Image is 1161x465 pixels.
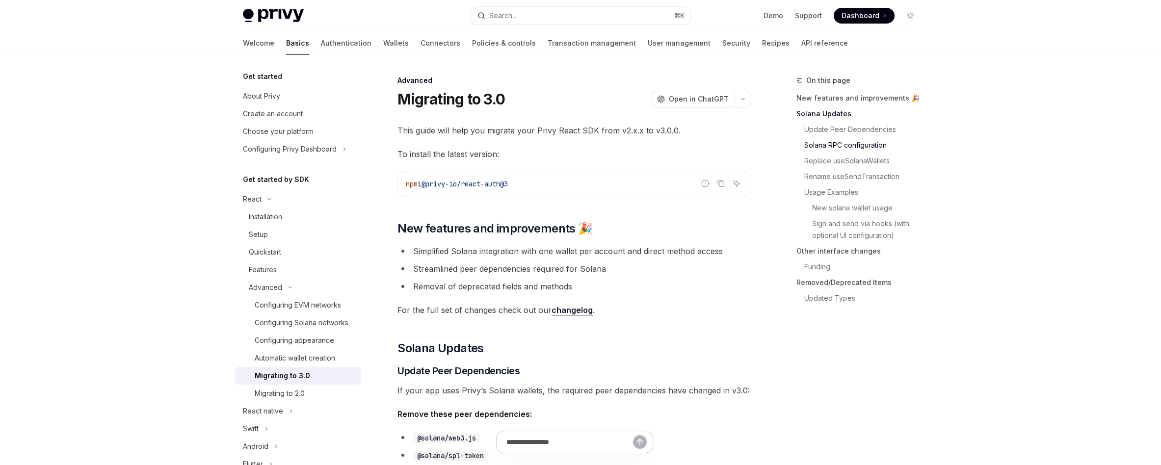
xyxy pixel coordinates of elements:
[397,409,532,419] strong: Remove these peer dependencies:
[651,91,735,107] button: Open in ChatGPT
[243,143,337,155] div: Configuring Privy Dashboard
[243,405,283,417] div: React native
[506,431,633,453] input: Ask a question...
[243,193,262,205] div: React
[648,31,711,55] a: User management
[249,246,281,258] div: Quickstart
[235,367,361,385] a: Migrating to 3.0
[764,11,783,21] a: Demo
[669,94,729,104] span: Open in ChatGPT
[235,332,361,349] a: Configuring appearance
[796,259,926,275] a: Funding
[722,31,750,55] a: Security
[397,124,751,137] span: This guide will help you migrate your Privy React SDK from v2.x.x to v3.0.0.
[235,105,361,123] a: Create an account
[255,370,310,382] div: Migrating to 3.0
[235,402,361,420] button: Toggle React native section
[714,177,727,190] button: Copy the contents from the code block
[552,305,593,315] a: changelog
[699,177,712,190] button: Report incorrect code
[255,299,341,311] div: Configuring EVM networks
[489,10,517,22] div: Search...
[842,11,879,21] span: Dashboard
[286,31,309,55] a: Basics
[674,12,685,20] span: ⌘ K
[255,317,348,329] div: Configuring Solana networks
[421,31,460,55] a: Connectors
[235,87,361,105] a: About Privy
[796,290,926,306] a: Updated Types
[397,340,484,356] span: Solana Updates
[762,31,790,55] a: Recipes
[472,31,536,55] a: Policies & controls
[235,123,361,140] a: Choose your platform
[397,147,751,161] span: To install the latest version:
[796,169,926,184] a: Rename useSendTransaction
[730,177,743,190] button: Ask AI
[235,208,361,226] a: Installation
[235,243,361,261] a: Quickstart
[321,31,371,55] a: Authentication
[397,384,751,397] span: If your app uses Privy’s Solana wallets, the required peer dependencies have changed in v3.0:
[235,190,361,208] button: Toggle React section
[397,364,520,378] span: Update Peer Dependencies
[243,9,304,23] img: light logo
[418,180,422,188] span: i
[796,122,926,137] a: Update Peer Dependencies
[795,11,822,21] a: Support
[397,303,751,317] span: For the full set of changes check out our .
[235,385,361,402] a: Migrating to 2.0
[801,31,848,55] a: API reference
[796,216,926,243] a: Sign and send via hooks (with optional UI configuration)
[397,244,751,258] li: Simplified Solana integration with one wallet per account and direct method access
[633,435,647,449] button: Send message
[235,314,361,332] a: Configuring Solana networks
[834,8,895,24] a: Dashboard
[406,180,418,188] span: npm
[471,7,690,25] button: Open search
[796,243,926,259] a: Other interface changes
[243,126,314,137] div: Choose your platform
[235,140,361,158] button: Toggle Configuring Privy Dashboard section
[796,184,926,200] a: Usage Examples
[243,108,303,120] div: Create an account
[243,174,309,185] h5: Get started by SDK
[255,387,305,399] div: Migrating to 2.0
[397,221,592,236] span: New features and improvements 🎉
[235,226,361,243] a: Setup
[235,349,361,367] a: Automatic wallet creation
[397,280,751,293] li: Removal of deprecated fields and methods
[243,90,280,102] div: About Privy
[796,106,926,122] a: Solana Updates
[902,8,918,24] button: Toggle dark mode
[249,211,282,223] div: Installation
[383,31,409,55] a: Wallets
[235,438,361,455] button: Toggle Android section
[235,420,361,438] button: Toggle Swift section
[255,352,335,364] div: Automatic wallet creation
[806,75,850,86] span: On this page
[249,264,277,276] div: Features
[235,296,361,314] a: Configuring EVM networks
[397,90,505,108] h1: Migrating to 3.0
[397,262,751,276] li: Streamlined peer dependencies required for Solana
[243,31,274,55] a: Welcome
[796,153,926,169] a: Replace useSolanaWallets
[249,282,282,293] div: Advanced
[243,423,259,435] div: Swift
[422,180,508,188] span: @privy-io/react-auth@3
[255,335,334,346] div: Configuring appearance
[796,137,926,153] a: Solana RPC configuration
[796,90,926,106] a: New features and improvements 🎉
[796,275,926,290] a: Removed/Deprecated Items
[796,200,926,216] a: New solana wallet usage
[548,31,636,55] a: Transaction management
[235,279,361,296] button: Toggle Advanced section
[249,229,268,240] div: Setup
[243,440,268,452] div: Android
[243,71,282,82] h5: Get started
[397,76,751,85] div: Advanced
[235,261,361,279] a: Features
